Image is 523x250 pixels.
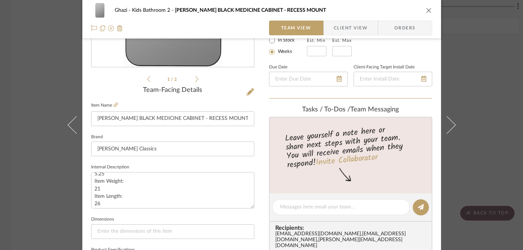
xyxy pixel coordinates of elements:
label: Weeks [276,49,292,55]
span: Ghazi [115,8,132,13]
img: 072eea99-c0e5-4792-bcea-f90c267e9dc8_48x40.jpg [91,3,109,18]
span: 2 [174,77,178,82]
span: Team View [281,21,311,35]
input: Enter Due Date [269,72,348,86]
span: / [171,77,174,82]
label: Est. Min [307,38,326,43]
span: [PERSON_NAME] BLACK MEDICINE CABINET - RECESS MOUNT [175,8,326,13]
label: In Stock [276,37,295,44]
input: Enter Install Date [354,72,432,86]
span: Orders [386,21,424,35]
label: Due Date [269,65,287,69]
div: [EMAIL_ADDRESS][DOMAIN_NAME] , [EMAIL_ADDRESS][DOMAIN_NAME] , [PERSON_NAME][EMAIL_ADDRESS][DOMAIN... [275,231,429,249]
label: Dimensions [91,218,114,221]
img: Remove from project [117,25,123,31]
div: team Messaging [269,106,432,114]
input: Enter the dimensions of this item [91,224,254,239]
input: Enter Brand [91,142,254,156]
label: Item Name [91,102,118,108]
label: Est. Max [332,38,352,43]
div: Leave yourself a note here or share next steps with your team. You will receive emails when they ... [268,122,433,171]
mat-radio-group: Select item type [269,36,307,56]
label: Internal Description [91,165,129,169]
label: Brand [91,135,103,139]
span: Kids Bathroom 2 [132,8,175,13]
span: Tasks / To-Dos / [302,106,350,113]
input: Enter Item Name [91,111,254,126]
span: 1 [167,77,171,82]
button: close [426,7,432,14]
span: Recipients: [275,225,429,231]
div: Team-Facing Details [91,86,254,94]
span: Client View [334,21,368,35]
label: Client-Facing Target Install Date [354,65,415,69]
a: Invite Collaborator [315,151,378,169]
